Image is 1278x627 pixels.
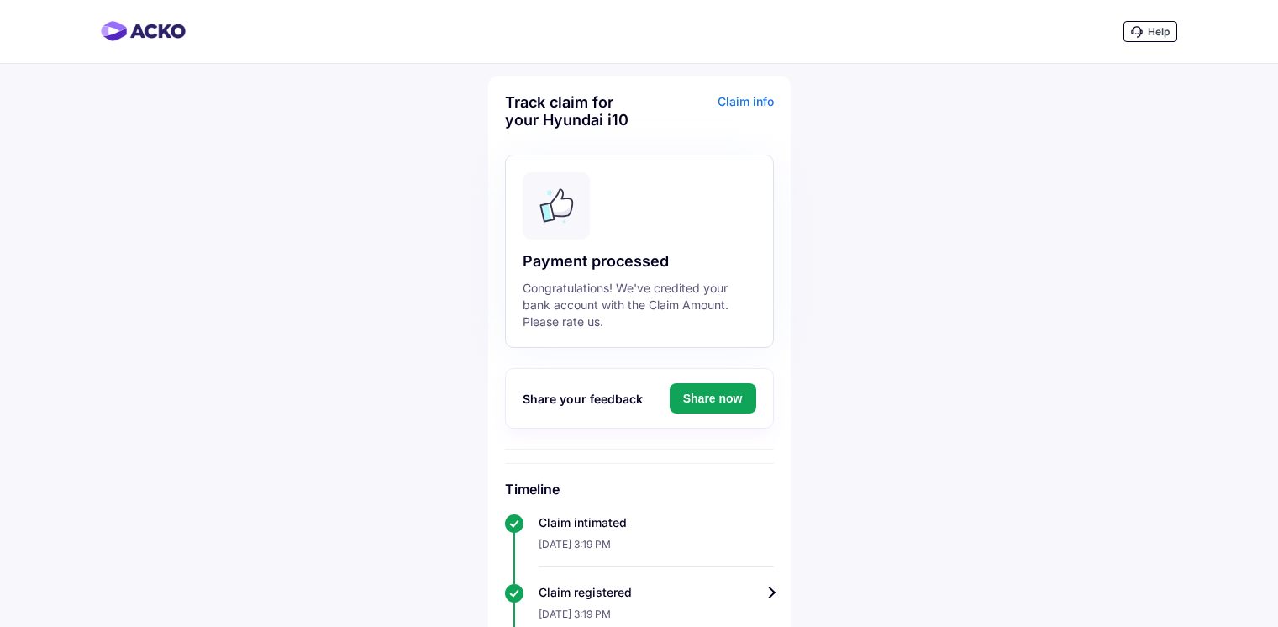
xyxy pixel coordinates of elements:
div: Congratulations! We've credited your bank account with the Claim Amount. Please rate us. [523,280,756,330]
div: Track claim for your Hyundai i10 [505,93,635,129]
h6: Timeline [505,481,774,498]
div: Claim intimated [539,514,774,531]
button: Share now [670,383,756,414]
span: Share your feedback [523,392,643,406]
div: Payment processed [523,251,756,271]
div: Claim info [644,93,774,141]
img: horizontal-gradient.png [101,21,186,41]
span: Help [1148,25,1170,38]
div: [DATE] 3:19 PM [539,531,774,567]
div: Claim registered [539,584,774,601]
